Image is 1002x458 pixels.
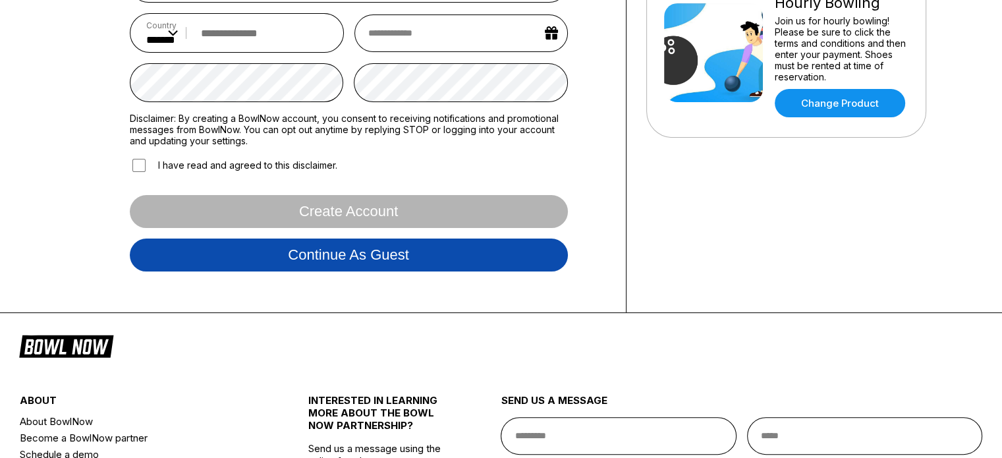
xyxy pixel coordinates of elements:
label: Disclaimer: By creating a BowlNow account, you consent to receiving notifications and promotional... [130,113,568,146]
label: I have read and agreed to this disclaimer. [130,157,337,174]
button: Continue as guest [130,239,568,272]
img: Hourly Bowling [664,3,763,102]
label: Country [146,20,178,30]
a: About BowlNow [20,413,260,430]
div: about [20,394,260,413]
input: I have read and agreed to this disclaimer. [132,159,146,172]
div: Join us for hourly bowling! Please be sure to click the terms and conditions and then enter your ... [775,15,908,82]
div: send us a message [501,394,982,417]
a: Become a BowlNow partner [20,430,260,446]
a: Change Product [775,89,905,117]
div: INTERESTED IN LEARNING MORE ABOUT THE BOWL NOW PARTNERSHIP? [308,394,453,442]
